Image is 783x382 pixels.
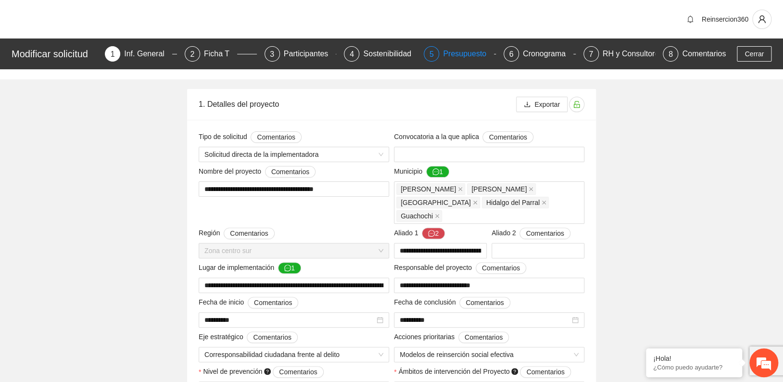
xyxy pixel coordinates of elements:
button: Fecha de inicio [248,297,298,308]
button: Eje estratégico [247,331,297,343]
span: Comentarios [526,367,564,377]
span: 5 [429,50,434,58]
span: Aliado 1 [394,228,445,239]
button: Aliado 1 [422,228,445,239]
div: 6Cronograma [504,46,576,62]
span: Región [199,228,275,239]
button: Cerrar [737,46,771,62]
span: message [428,230,435,238]
span: Comentarios [253,332,291,343]
button: downloadExportar [516,97,568,112]
span: Modelos de reinserción social efectiva [400,347,579,362]
span: Nivel de prevención [203,366,323,378]
span: Responsable del proyecto [394,262,526,274]
span: close [542,200,546,205]
span: Estamos en línea. [56,128,133,226]
span: Fecha de conclusión [394,297,510,308]
button: Nombre del proyecto [265,166,316,178]
span: Corresponsabilidad ciudadana frente al delito [204,347,383,362]
button: Municipio [426,166,449,178]
span: [PERSON_NAME] [471,184,527,194]
span: Tipo de solicitud [199,131,302,143]
button: Aliado 2 [519,228,570,239]
span: Chihuahua [396,197,480,208]
span: Convocatoria a la que aplica [394,131,533,143]
span: Comentarios [279,367,317,377]
textarea: Escriba su mensaje y pulse “Intro” [5,263,183,296]
button: Ámbitos de intervención del Proyecto question-circle [520,366,570,378]
span: Hidalgo del Parral [486,197,540,208]
span: Aliado 2 [492,228,570,239]
div: 4Sostenibilidad [344,46,416,62]
span: 4 [350,50,354,58]
button: Tipo de solicitud [251,131,301,143]
button: Región [224,228,274,239]
span: Reinsercion360 [702,15,748,23]
span: download [524,101,530,109]
span: Comentarios [465,332,503,343]
button: Fecha de conclusión [459,297,510,308]
span: Eje estratégico [199,331,298,343]
span: 2 [190,50,194,58]
button: Acciones prioritarias [458,331,509,343]
span: Comentarios [230,228,268,239]
button: user [752,10,771,29]
div: Participantes [284,46,336,62]
div: 2Ficha T [185,46,257,62]
span: message [284,265,291,272]
div: Comentarios [682,46,726,62]
div: ¡Hola! [653,355,735,362]
span: close [458,187,463,191]
span: Comentarios [466,297,504,308]
span: Cerrar [745,49,764,59]
span: Guachochi [396,210,442,222]
div: 1. Detalles del proyecto [199,90,516,118]
span: Comentarios [526,228,564,239]
span: 8 [669,50,673,58]
span: Lugar de implementación [199,262,301,274]
span: Comentarios [254,297,292,308]
span: Comentarios [482,263,520,273]
div: 5Presupuesto [424,46,496,62]
span: Nombre del proyecto [199,166,316,178]
span: unlock [569,101,584,108]
span: close [435,214,440,218]
div: RH y Consultores [603,46,670,62]
span: Comentarios [489,132,527,142]
span: Guachochi [401,211,433,221]
span: Fecha de inicio [199,297,298,308]
span: message [432,168,439,176]
span: [PERSON_NAME] [401,184,456,194]
div: Modificar solicitud [12,46,99,62]
span: question-circle [511,368,518,375]
span: Ámbitos de intervención del Proyecto [398,366,570,378]
span: bell [683,15,697,23]
span: question-circle [264,368,271,375]
div: Cronograma [523,46,573,62]
span: Hidalgo del Parral [482,197,549,208]
span: Zona centro sur [204,243,383,258]
span: 7 [589,50,593,58]
div: 1Inf. General [105,46,177,62]
span: 1 [111,50,115,58]
span: Solicitud directa de la implementadora [204,147,383,162]
span: Aquiles Serdán [467,183,536,195]
span: close [473,200,478,205]
span: Acciones prioritarias [394,331,509,343]
span: Comentarios [257,132,295,142]
button: bell [682,12,698,27]
span: 6 [509,50,513,58]
span: user [753,15,771,24]
button: Convocatoria a la que aplica [482,131,533,143]
div: Presupuesto [443,46,494,62]
button: Nivel de prevención question-circle [273,366,323,378]
span: Municipio [394,166,449,178]
span: close [529,187,533,191]
button: Responsable del proyecto [476,262,526,274]
span: Cuauhtémoc [396,183,465,195]
button: unlock [569,97,584,112]
div: 3Participantes [265,46,337,62]
span: [GEOGRAPHIC_DATA] [401,197,471,208]
p: ¿Cómo puedo ayudarte? [653,364,735,371]
div: Chatee con nosotros ahora [50,49,162,62]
